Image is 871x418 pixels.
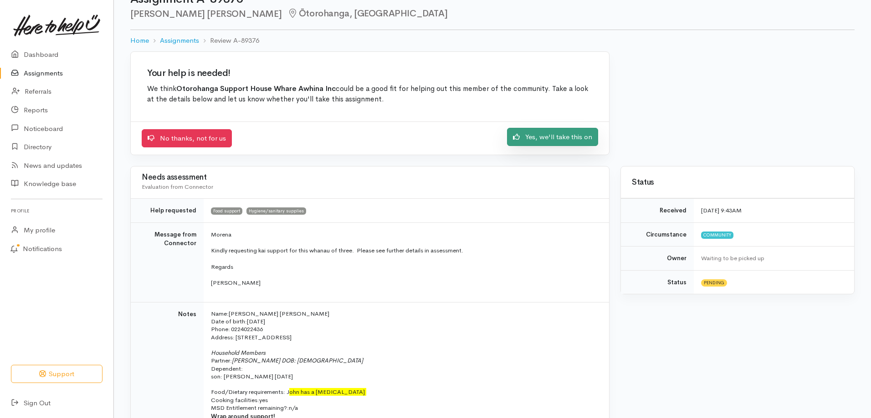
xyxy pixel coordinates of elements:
a: No thanks, not for us [142,129,232,148]
td: Owner [621,247,694,271]
span: Phone: [211,325,230,333]
h3: Status [632,178,843,187]
h2: [PERSON_NAME] [PERSON_NAME] [130,9,855,19]
span: Community [701,232,733,239]
p: Kindly requesting kai support for this whanau of three. Please see further details in assessment. [211,246,598,255]
p: [PERSON_NAME] [211,278,598,287]
span: Household Members [211,349,266,357]
span: Address: [211,333,235,341]
span: [STREET_ADDRESS] [236,333,292,341]
span: Food/Dietary requirements: J [211,388,365,396]
li: Review A-89376 [199,35,259,46]
i: [PERSON_NAME] DOB: [DEMOGRAPHIC_DATA] [232,357,363,364]
span: yes [259,396,268,404]
span: [PERSON_NAME] [PERSON_NAME] [229,310,329,317]
a: Assignments [160,35,199,46]
h3: Needs assessment [142,173,598,182]
span: son: [PERSON_NAME] [DATE] [211,373,293,380]
td: Help requested [131,199,204,223]
span: n/a [289,404,298,412]
h6: Profile [11,205,102,217]
b: Otorohanga Support House Whare Awhina Inc [176,84,336,93]
span: Hygiene/sanitary supplies [246,207,306,215]
td: Message from Connector [131,222,204,302]
td: Status [621,270,694,294]
span: 0224022436 [231,325,263,333]
h2: Your help is needed! [147,68,593,78]
span: Evaluation from Connector [142,183,213,191]
span: Name: [211,310,229,317]
time: [DATE] 9:43AM [701,206,742,214]
nav: breadcrumb [130,30,855,51]
p: Regards [211,262,598,272]
p: We think could be a good fit for helping out this member of the community. Take a look at the det... [147,84,593,105]
span: Pending [701,279,727,287]
span: Date of birth: [211,317,247,325]
td: Circumstance [621,222,694,247]
td: Received [621,199,694,223]
span: Cooking facilities: [211,396,259,404]
span: MSD Entitlement remaining?: [211,404,289,412]
a: Yes, we'll take this on [507,128,598,146]
span: Dependent: [211,365,243,373]
p: Morena [211,230,598,239]
span: Ōtorohanga, [GEOGRAPHIC_DATA] [287,8,447,19]
span: [DATE] [247,317,265,325]
span: Partner: [211,357,363,364]
button: Support [11,365,102,383]
span: ohn has a [MEDICAL_DATA] [289,388,365,396]
div: Waiting to be picked up [701,254,843,263]
a: Home [130,35,149,46]
span: Food support [211,207,242,215]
